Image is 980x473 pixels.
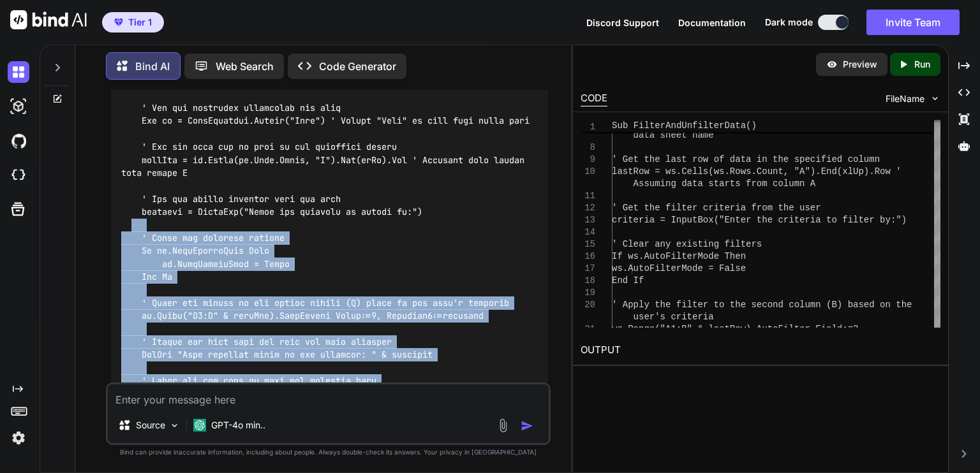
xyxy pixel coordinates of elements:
[678,17,746,28] span: Documentation
[866,10,960,35] button: Invite Team
[612,203,821,213] span: ' Get the filter criteria from the user
[914,58,930,71] p: Run
[826,59,838,70] img: preview
[169,420,180,431] img: Pick Models
[930,93,940,104] img: chevron down
[102,12,164,33] button: premiumTier 1
[859,324,864,334] span: ,
[581,154,595,166] div: 9
[765,16,813,29] span: Dark mode
[581,166,595,178] div: 10
[521,419,533,432] img: icon
[581,214,595,226] div: 13
[216,59,274,74] p: Web Search
[581,238,595,251] div: 15
[581,263,595,275] div: 17
[586,16,659,29] button: Discord Support
[843,58,877,71] p: Preview
[581,251,595,263] div: 16
[193,419,206,432] img: GPT-4o mini
[678,16,746,29] button: Documentation
[612,251,746,261] span: If ws.AutoFilterMode Then
[886,92,924,105] span: FileName
[612,166,858,177] span: lastRow = ws.Cells(ws.Rows.Count, "A").End(xlU
[612,154,858,164] span: ' Get the last row of data in the specified co
[612,239,762,249] span: ' Clear any existing filters
[859,300,912,310] span: sed on the
[612,263,746,273] span: ws.AutoFilterMode = False
[581,121,595,133] span: 1
[8,130,29,152] img: githubDark
[581,287,595,299] div: 19
[8,96,29,117] img: darkAi-studio
[634,312,714,322] span: user's criteria
[634,178,816,189] span: Assuming data starts from column A
[581,299,595,311] div: 20
[581,142,595,154] div: 8
[859,166,902,177] span: p).Row '
[612,300,858,310] span: ' Apply the filter to the second column (B) ba
[581,91,607,106] div: CODE
[581,190,595,202] div: 11
[581,323,595,335] div: 21
[319,59,396,74] p: Code Generator
[612,120,757,131] span: Sub FilterAndUnfilterData()
[10,10,87,29] img: Bind AI
[581,275,595,287] div: 18
[135,59,170,74] p: Bind AI
[106,448,551,457] p: Bind can provide inaccurate information, including about people. Always double-check its answers....
[136,419,165,432] p: Source
[612,324,858,334] span: ws.Range("A1:B" & lastRow).AutoFilter Field:=2
[859,215,907,225] span: ter by:")
[859,154,880,164] span: lumn
[128,16,152,29] span: Tier 1
[581,226,595,238] div: 14
[634,130,714,140] span: data sheet name
[114,18,123,26] img: premium
[612,275,644,286] span: End If
[8,427,29,449] img: settings
[586,17,659,28] span: Discord Support
[573,335,948,365] h2: OUTPUT
[8,61,29,83] img: darkChat
[8,164,29,186] img: cloudideIcon
[211,419,265,432] p: GPT-4o min..
[496,418,510,433] img: attachment
[581,202,595,214] div: 12
[612,215,858,225] span: criteria = InputBox("Enter the criteria to fil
